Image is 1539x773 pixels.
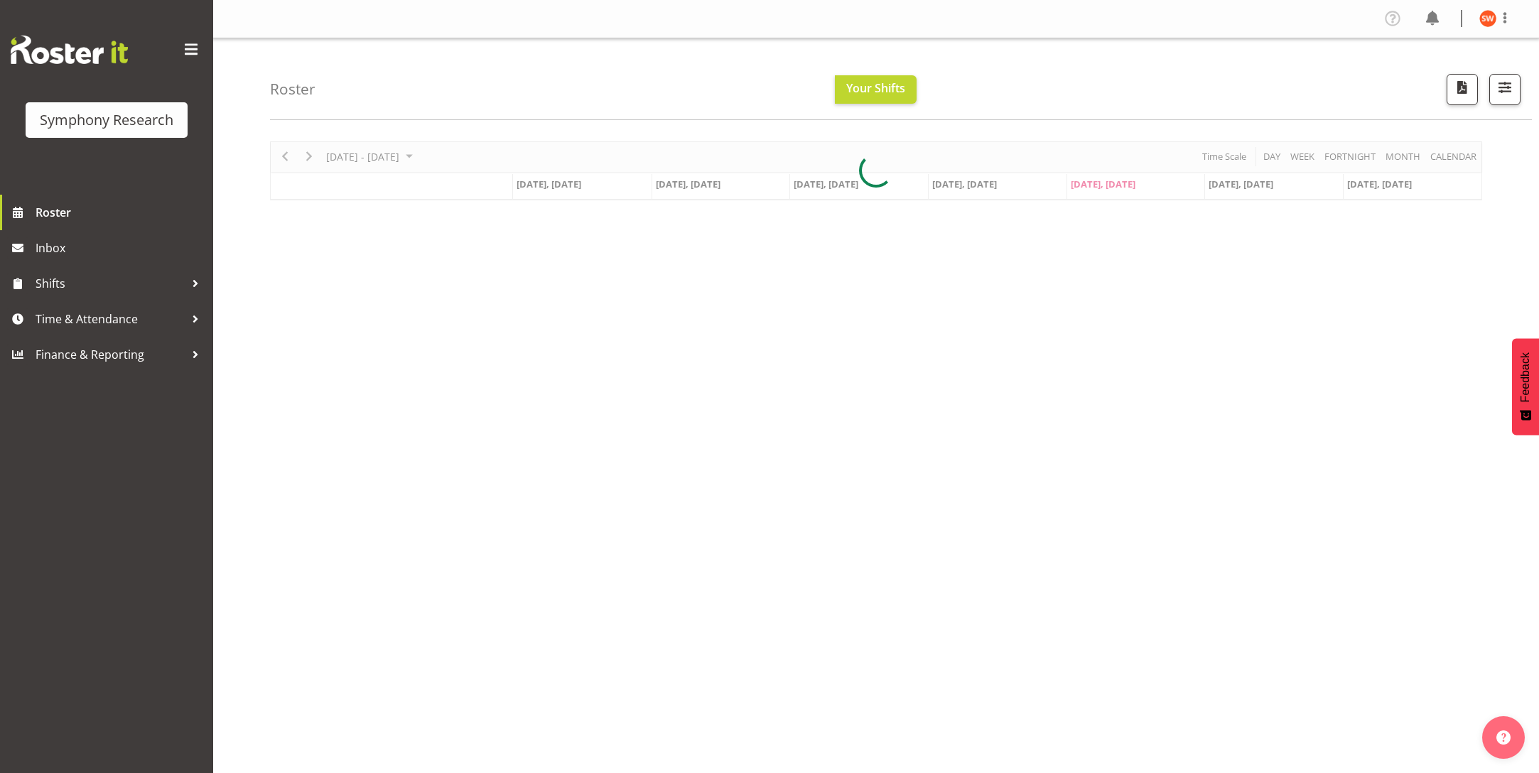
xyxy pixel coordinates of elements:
button: Feedback - Show survey [1512,338,1539,435]
img: help-xxl-2.png [1496,730,1511,745]
button: Download a PDF of the roster according to the set date range. [1447,74,1478,105]
h4: Roster [270,81,315,97]
button: Your Shifts [835,75,917,104]
span: Inbox [36,237,206,259]
span: Finance & Reporting [36,344,185,365]
span: Feedback [1519,352,1532,402]
img: Rosterit website logo [11,36,128,64]
span: Your Shifts [846,80,905,96]
img: shannon-whelan11890.jpg [1479,10,1496,27]
button: Filter Shifts [1489,74,1521,105]
span: Shifts [36,273,185,294]
span: Time & Attendance [36,308,185,330]
div: Symphony Research [40,109,173,131]
span: Roster [36,202,206,223]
